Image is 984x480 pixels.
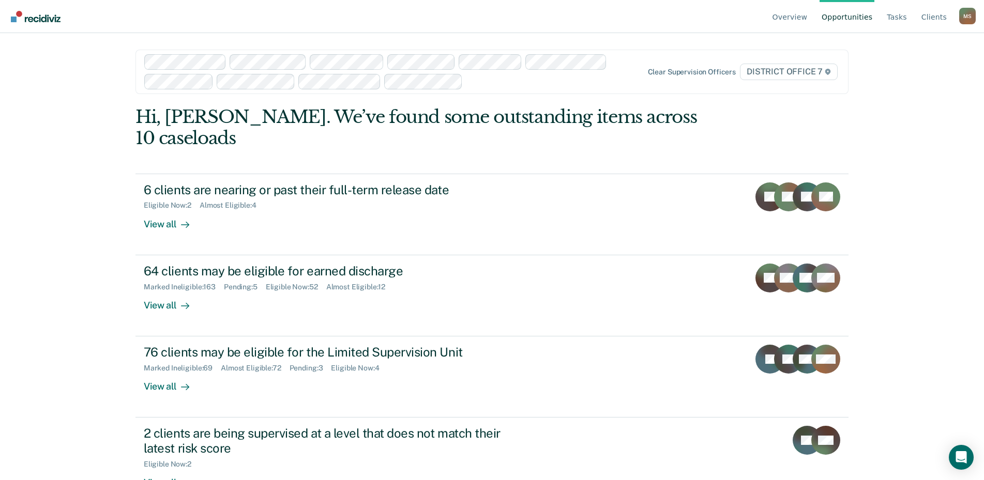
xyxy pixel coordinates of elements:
[144,345,507,360] div: 76 clients may be eligible for the Limited Supervision Unit
[331,364,387,373] div: Eligible Now : 4
[135,174,849,255] a: 6 clients are nearing or past their full-term release dateEligible Now:2Almost Eligible:4View all
[648,68,736,76] div: Clear supervision officers
[144,182,507,197] div: 6 clients are nearing or past their full-term release date
[949,445,974,470] div: Open Intercom Messenger
[135,336,849,417] a: 76 clients may be eligible for the Limited Supervision UnitMarked Ineligible:69Almost Eligible:72...
[326,283,394,291] div: Almost Eligible : 12
[290,364,331,373] div: Pending : 3
[144,373,202,393] div: View all
[144,364,221,373] div: Marked Ineligible : 69
[144,426,507,456] div: 2 clients are being supervised at a level that does not match their latest risk score
[144,201,200,210] div: Eligible Now : 2
[144,264,507,278] div: 64 clients may be eligible for earned discharge
[11,11,60,22] img: Recidiviz
[740,64,838,80] span: DISTRICT OFFICE 7
[200,201,265,210] div: Almost Eligible : 4
[144,460,200,469] div: Eligible Now : 2
[266,283,326,291] div: Eligible Now : 52
[144,291,202,311] div: View all
[144,283,224,291] div: Marked Ineligible : 163
[224,283,266,291] div: Pending : 5
[135,255,849,336] a: 64 clients may be eligible for earned dischargeMarked Ineligible:163Pending:5Eligible Now:52Almos...
[959,8,976,24] button: Profile dropdown button
[144,210,202,230] div: View all
[135,106,706,149] div: Hi, [PERSON_NAME]. We’ve found some outstanding items across 10 caseloads
[221,364,290,373] div: Almost Eligible : 72
[959,8,976,24] div: M S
